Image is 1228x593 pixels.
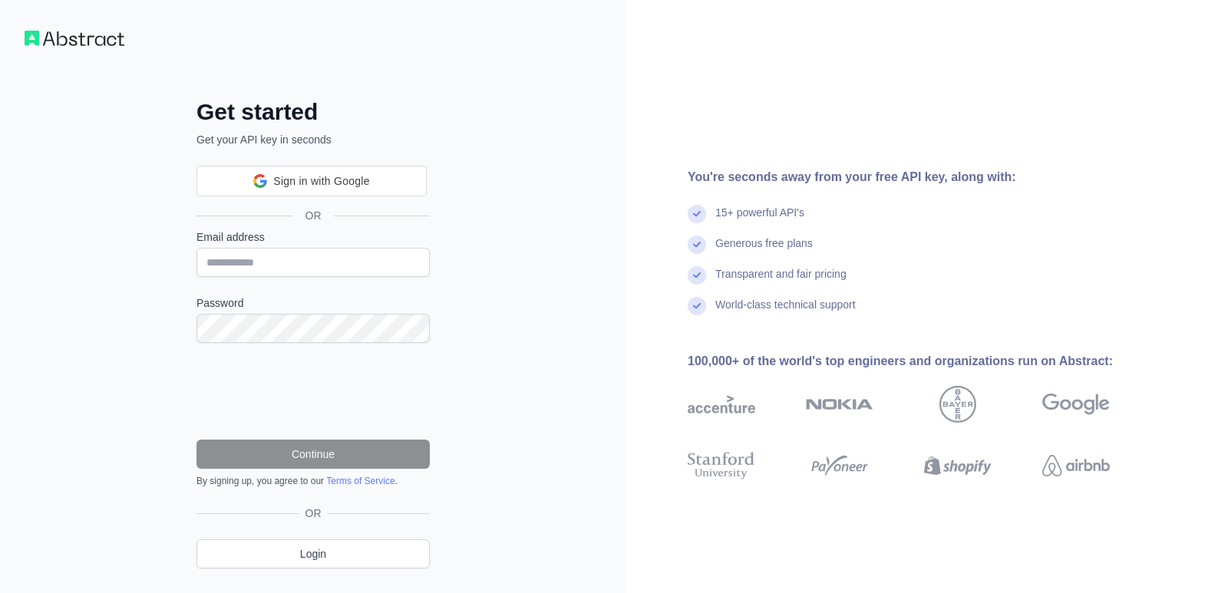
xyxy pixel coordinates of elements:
button: Continue [196,440,430,469]
iframe: reCAPTCHA [196,361,430,421]
div: World-class technical support [715,297,856,328]
img: check mark [688,297,706,315]
label: Email address [196,229,430,245]
a: Login [196,539,430,568]
div: 100,000+ of the world's top engineers and organizations run on Abstract: [688,352,1159,371]
span: OR [293,208,334,223]
div: Sign in with Google [196,166,427,196]
div: You're seconds away from your free API key, along with: [688,168,1159,186]
img: accenture [688,386,755,423]
div: By signing up, you agree to our . [196,475,430,487]
label: Password [196,295,430,311]
img: Workflow [25,31,124,46]
img: payoneer [806,449,873,483]
img: google [1042,386,1110,423]
span: OR [299,506,328,521]
img: stanford university [688,449,755,483]
img: shopify [924,449,992,483]
h2: Get started [196,98,430,126]
p: Get your API key in seconds [196,132,430,147]
div: Generous free plans [715,236,813,266]
div: Transparent and fair pricing [715,266,847,297]
span: Sign in with Google [273,173,369,189]
img: check mark [688,205,706,223]
img: check mark [688,266,706,285]
img: bayer [939,386,976,423]
img: nokia [806,386,873,423]
img: airbnb [1042,449,1110,483]
img: check mark [688,236,706,254]
a: Terms of Service [326,476,394,486]
div: 15+ powerful API's [715,205,804,236]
